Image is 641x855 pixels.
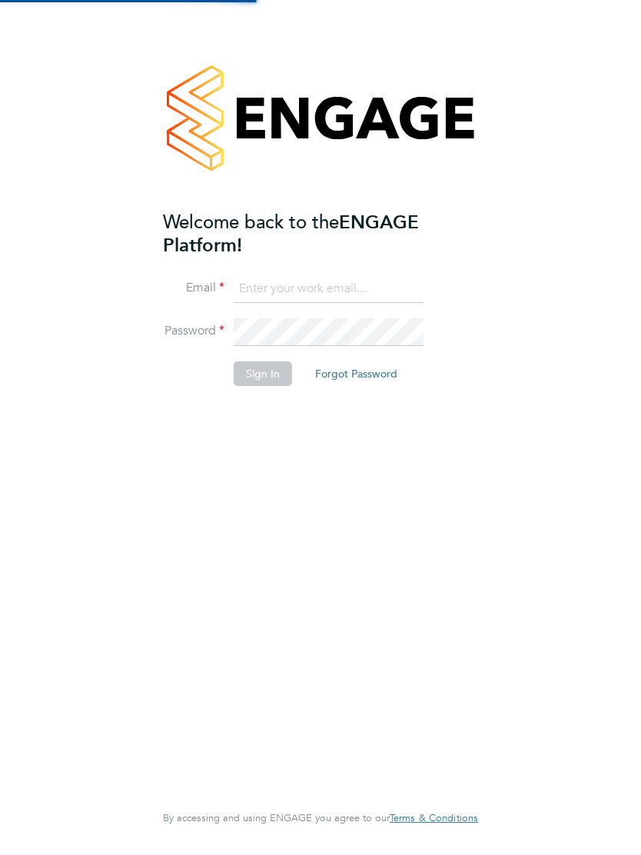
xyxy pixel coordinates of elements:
[303,361,410,386] button: Forgot Password
[163,211,463,257] h2: ENGAGE Platform!
[234,361,292,386] button: Sign In
[163,811,478,824] span: By accessing and using ENGAGE you agree to our
[234,275,423,303] input: Enter your work email...
[163,323,224,339] label: Password
[163,210,339,234] span: Welcome back to the
[163,280,224,296] label: Email
[390,812,478,824] a: Terms & Conditions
